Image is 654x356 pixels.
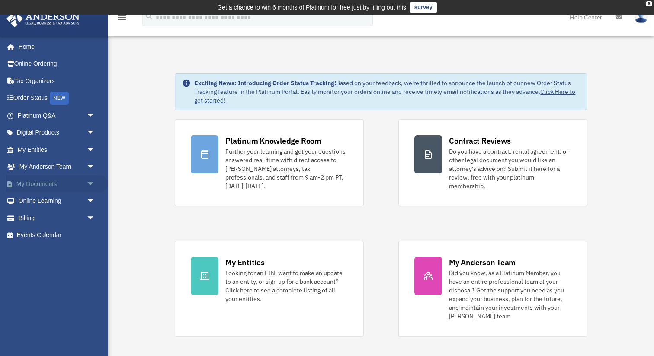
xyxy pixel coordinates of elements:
div: NEW [50,92,69,105]
a: Online Ordering [6,55,108,73]
span: arrow_drop_down [87,158,104,176]
div: Based on your feedback, we're thrilled to announce the launch of our new Order Status Tracking fe... [194,79,580,105]
div: Contract Reviews [449,135,511,146]
div: Platinum Knowledge Room [225,135,321,146]
a: My Documentsarrow_drop_down [6,175,108,192]
a: Home [6,38,104,55]
div: Looking for an EIN, want to make an update to an entity, or sign up for a bank account? Click her... [225,269,348,303]
div: Did you know, as a Platinum Member, you have an entire professional team at your disposal? Get th... [449,269,571,321]
img: Anderson Advisors Platinum Portal [4,10,82,27]
a: Online Learningarrow_drop_down [6,192,108,210]
a: Contract Reviews Do you have a contract, rental agreement, or other legal document you would like... [398,119,587,206]
a: Digital Productsarrow_drop_down [6,124,108,141]
div: close [646,1,652,6]
span: arrow_drop_down [87,192,104,210]
a: Billingarrow_drop_down [6,209,108,227]
div: My Entities [225,257,264,268]
a: Platinum Knowledge Room Further your learning and get your questions answered real-time with dire... [175,119,364,206]
span: arrow_drop_down [87,175,104,193]
a: Events Calendar [6,227,108,244]
i: menu [117,12,127,22]
div: My Anderson Team [449,257,516,268]
div: Get a chance to win 6 months of Platinum for free just by filling out this [217,2,406,13]
a: My Entities Looking for an EIN, want to make an update to an entity, or sign up for a bank accoun... [175,241,364,337]
a: Platinum Q&Aarrow_drop_down [6,107,108,124]
a: menu [117,15,127,22]
span: arrow_drop_down [87,124,104,142]
i: search [144,12,154,21]
a: survey [410,2,437,13]
a: Click Here to get started! [194,88,575,104]
a: Tax Organizers [6,72,108,90]
div: Further your learning and get your questions answered real-time with direct access to [PERSON_NAM... [225,147,348,190]
div: Do you have a contract, rental agreement, or other legal document you would like an attorney's ad... [449,147,571,190]
a: My Anderson Team Did you know, as a Platinum Member, you have an entire professional team at your... [398,241,587,337]
a: Order StatusNEW [6,90,108,107]
a: My Entitiesarrow_drop_down [6,141,108,158]
span: arrow_drop_down [87,141,104,159]
span: arrow_drop_down [87,209,104,227]
span: arrow_drop_down [87,107,104,125]
a: My Anderson Teamarrow_drop_down [6,158,108,176]
img: User Pic [635,11,648,23]
strong: Exciting News: Introducing Order Status Tracking! [194,79,336,87]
